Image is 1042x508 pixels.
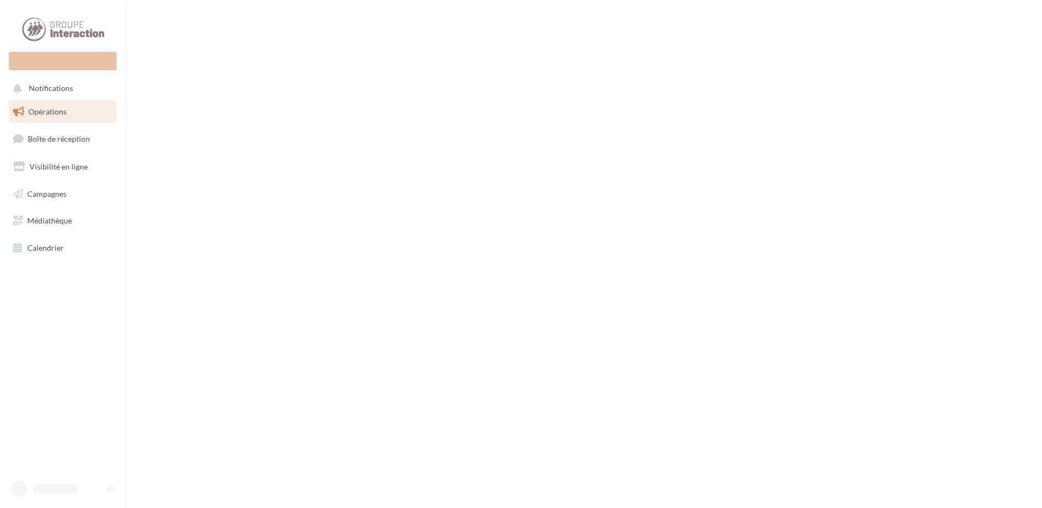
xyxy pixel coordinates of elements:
[29,162,88,171] span: Visibilité en ligne
[7,237,119,259] a: Calendrier
[7,127,119,150] a: Boîte de réception
[27,189,66,198] span: Campagnes
[28,134,90,143] span: Boîte de réception
[9,52,117,70] div: Nouvelle campagne
[27,243,64,252] span: Calendrier
[7,100,119,123] a: Opérations
[7,209,119,232] a: Médiathèque
[28,107,66,116] span: Opérations
[7,183,119,205] a: Campagnes
[7,155,119,178] a: Visibilité en ligne
[27,216,72,225] span: Médiathèque
[29,84,73,93] span: Notifications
